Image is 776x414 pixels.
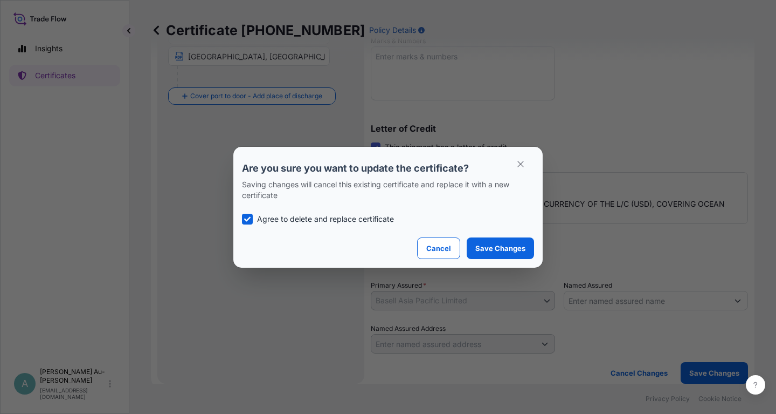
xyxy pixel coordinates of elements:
button: Cancel [417,237,460,259]
p: Saving changes will cancel this existing certificate and replace it with a new certificate [242,179,534,201]
p: Are you sure you want to update the certificate? [242,162,534,175]
button: Save Changes [467,237,534,259]
p: Agree to delete and replace certificate [257,214,394,225]
p: Cancel [426,243,451,254]
p: Save Changes [475,243,525,254]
